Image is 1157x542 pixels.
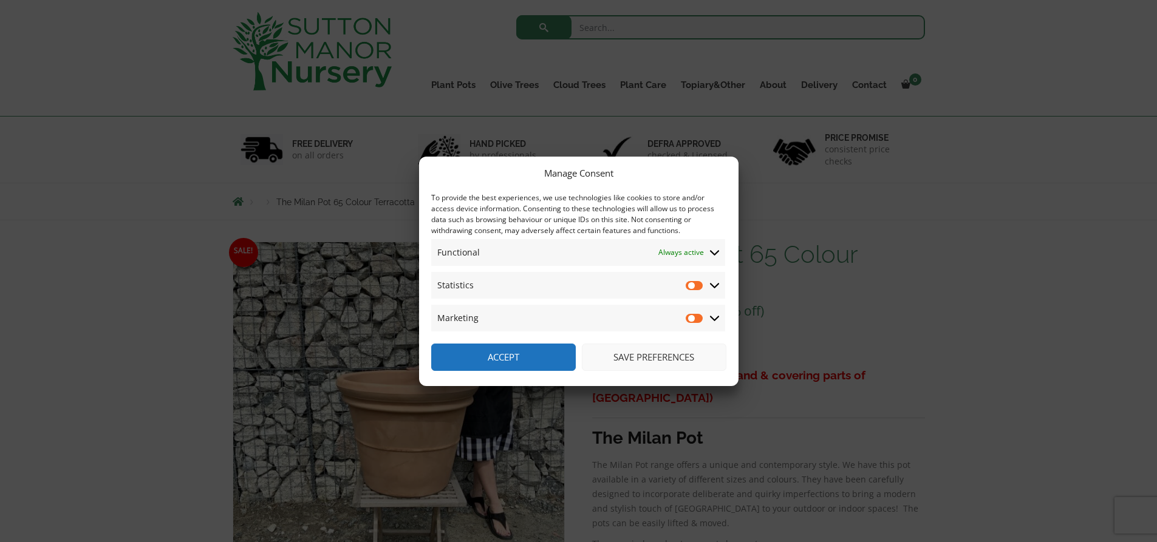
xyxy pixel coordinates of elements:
[431,192,725,236] div: To provide the best experiences, we use technologies like cookies to store and/or access device i...
[431,239,725,266] summary: Functional Always active
[582,344,726,371] button: Save preferences
[544,166,613,180] div: Manage Consent
[431,272,725,299] summary: Statistics
[437,311,479,325] span: Marketing
[437,245,480,260] span: Functional
[437,278,474,293] span: Statistics
[431,344,576,371] button: Accept
[431,305,725,331] summary: Marketing
[658,245,704,260] span: Always active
